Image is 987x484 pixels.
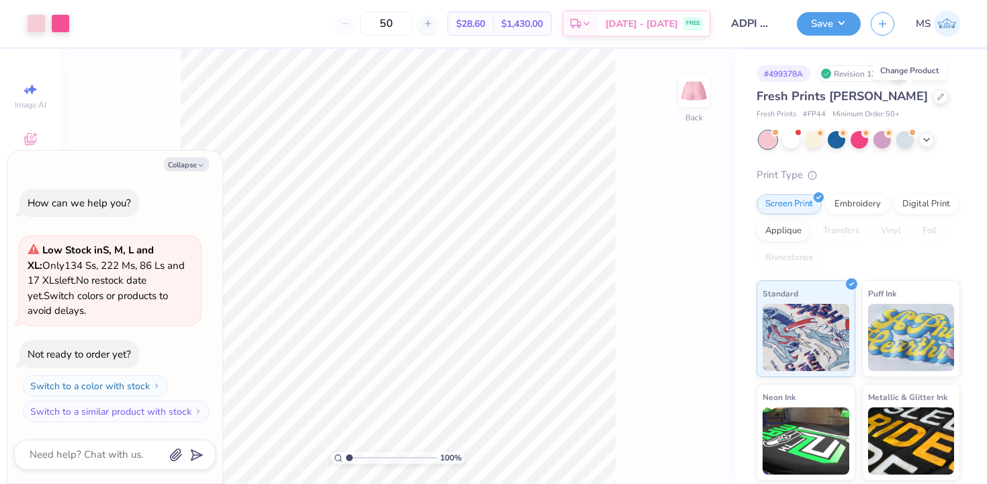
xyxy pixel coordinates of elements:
div: How can we help you? [28,196,131,210]
img: Switch to a color with stock [153,382,161,390]
div: Not ready to order yet? [28,348,131,361]
div: Print Type [757,167,960,183]
span: No restock date yet. [28,274,146,302]
div: Vinyl [872,221,910,241]
img: Back [681,78,707,105]
span: Designs [15,149,45,160]
span: Fresh Prints [757,109,796,120]
img: Metallic & Glitter Ink [868,407,955,475]
img: Meredith Shults [934,11,960,37]
span: $1,430.00 [501,17,543,31]
button: Collapse [164,157,209,171]
div: Applique [757,221,810,241]
div: Screen Print [757,194,822,214]
span: Metallic & Glitter Ink [868,390,947,404]
div: Digital Print [894,194,959,214]
div: Transfers [814,221,868,241]
div: Rhinestones [757,248,822,268]
div: Change Product [873,61,946,80]
img: Puff Ink [868,304,955,371]
span: Puff Ink [868,286,896,300]
div: # 499378A [757,65,810,82]
button: Switch to a color with stock [23,375,168,397]
span: # FP44 [803,109,826,120]
div: Revision 12 [817,65,884,82]
span: Minimum Order: 50 + [832,109,900,120]
a: MS [916,11,960,37]
button: Save [797,12,861,36]
div: Embroidery [826,194,890,214]
input: Untitled Design [721,10,787,37]
span: Neon Ink [763,390,796,404]
div: Back [685,112,703,124]
div: Foil [914,221,945,241]
span: Image AI [15,99,46,110]
img: Switch to a similar product with stock [194,407,202,415]
img: Standard [763,304,849,371]
input: – – [360,11,413,36]
span: Only 134 Ss, 222 Ms, 86 Ls and 17 XLs left. Switch colors or products to avoid delays. [28,243,185,317]
img: Neon Ink [763,407,849,475]
strong: Low Stock in S, M, L and XL : [28,243,154,272]
span: FREE [686,19,700,28]
span: 100 % [440,452,462,464]
span: [DATE] - [DATE] [605,17,678,31]
span: MS [916,16,931,32]
button: Switch to a similar product with stock [23,401,210,422]
span: Standard [763,286,798,300]
span: $28.60 [456,17,485,31]
span: Fresh Prints [PERSON_NAME] [757,88,928,104]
